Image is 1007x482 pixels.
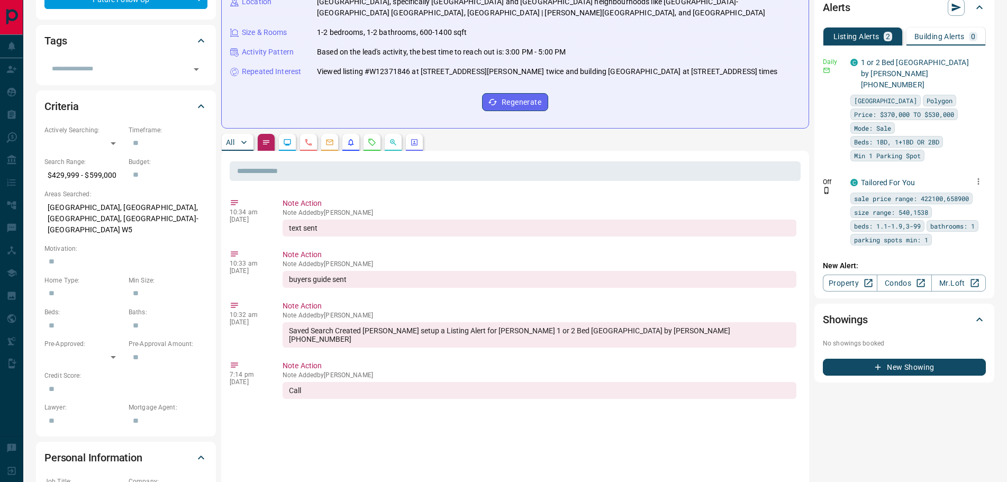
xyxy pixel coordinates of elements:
div: Criteria [44,94,207,119]
p: 10:34 am [230,208,267,216]
p: Baths: [129,307,207,317]
p: Daily [823,57,844,67]
svg: Agent Actions [410,138,419,147]
svg: Push Notification Only [823,187,830,194]
p: Building Alerts [914,33,965,40]
p: [DATE] [230,319,267,326]
p: Note Added by [PERSON_NAME] [283,312,796,319]
p: Timeframe: [129,125,207,135]
h2: Criteria [44,98,79,115]
span: [GEOGRAPHIC_DATA] [854,95,917,106]
p: All [226,139,234,146]
div: Personal Information [44,445,207,470]
p: Home Type: [44,276,123,285]
h2: Personal Information [44,449,142,466]
div: buyers guide sent [283,271,796,288]
p: 1-2 bedrooms, 1-2 bathrooms, 600-1400 sqft [317,27,467,38]
p: Credit Score: [44,371,207,380]
svg: Email [823,67,830,74]
div: text sent [283,220,796,237]
svg: Listing Alerts [347,138,355,147]
span: Mode: Sale [854,123,891,133]
span: Price: $370,000 TO $530,000 [854,109,954,120]
p: 7:14 pm [230,371,267,378]
div: condos.ca [850,59,858,66]
p: Mortgage Agent: [129,403,207,412]
svg: Opportunities [389,138,397,147]
a: Mr.Loft [931,275,986,292]
p: Note Action [283,198,796,209]
p: Note Added by [PERSON_NAME] [283,209,796,216]
p: Activity Pattern [242,47,294,58]
span: sale price range: 422100,658900 [854,193,969,204]
a: 1 or 2 Bed [GEOGRAPHIC_DATA] by [PERSON_NAME] [PHONE_NUMBER] [861,58,969,89]
p: 2 [886,33,890,40]
p: $429,999 - $599,000 [44,167,123,184]
div: condos.ca [850,179,858,186]
p: Note Action [283,249,796,260]
p: Listing Alerts [833,33,879,40]
p: Actively Searching: [44,125,123,135]
p: Note Added by [PERSON_NAME] [283,260,796,268]
svg: Calls [304,138,313,147]
h2: Showings [823,311,868,328]
svg: Emails [325,138,334,147]
div: Showings [823,307,986,332]
button: Open [189,62,204,77]
span: beds: 1.1-1.9,3-99 [854,221,921,231]
p: Size & Rooms [242,27,287,38]
p: Pre-Approval Amount: [129,339,207,349]
p: Based on the lead's activity, the best time to reach out is: 3:00 PM - 5:00 PM [317,47,566,58]
p: [DATE] [230,378,267,386]
svg: Notes [262,138,270,147]
p: Viewed listing #W12371846 at [STREET_ADDRESS][PERSON_NAME] twice and building [GEOGRAPHIC_DATA] a... [317,66,777,77]
p: Repeated Interest [242,66,301,77]
button: Regenerate [482,93,548,111]
p: Min Size: [129,276,207,285]
span: Beds: 1BD, 1+1BD OR 2BD [854,137,939,147]
span: parking spots min: 1 [854,234,928,245]
svg: Requests [368,138,376,147]
span: bathrooms: 1 [930,221,975,231]
p: Budget: [129,157,207,167]
p: Note Action [283,360,796,371]
p: [DATE] [230,216,267,223]
button: New Showing [823,359,986,376]
a: Property [823,275,877,292]
h2: Tags [44,32,67,49]
div: Saved Search Created [PERSON_NAME] setup a Listing Alert for [PERSON_NAME] 1 or 2 Bed [GEOGRAPHIC... [283,322,796,348]
span: Polygon [927,95,952,106]
p: Beds: [44,307,123,317]
span: size range: 540,1538 [854,207,928,217]
span: Min 1 Parking Spot [854,150,921,161]
p: 10:32 am [230,311,267,319]
p: Off [823,177,844,187]
p: Note Added by [PERSON_NAME] [283,371,796,379]
a: Condos [877,275,931,292]
div: Call [283,382,796,399]
a: Tailored For You [861,178,915,187]
p: Search Range: [44,157,123,167]
p: Note Action [283,301,796,312]
p: Areas Searched: [44,189,207,199]
p: [DATE] [230,267,267,275]
div: Tags [44,28,207,53]
p: [GEOGRAPHIC_DATA], [GEOGRAPHIC_DATA], [GEOGRAPHIC_DATA], [GEOGRAPHIC_DATA]-[GEOGRAPHIC_DATA] W5 [44,199,207,239]
p: 0 [971,33,975,40]
p: Pre-Approved: [44,339,123,349]
p: Lawyer: [44,403,123,412]
p: New Alert: [823,260,986,271]
p: No showings booked [823,339,986,348]
p: 10:33 am [230,260,267,267]
svg: Lead Browsing Activity [283,138,292,147]
p: Motivation: [44,244,207,253]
